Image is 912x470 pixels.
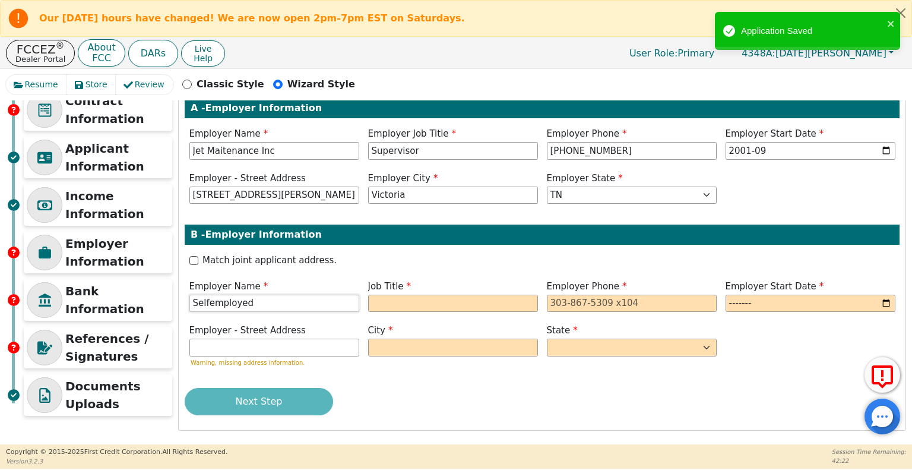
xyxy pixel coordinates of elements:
[287,77,355,92] p: Wizard Style
[890,1,911,25] button: Close alert
[887,17,895,30] button: close
[24,327,172,368] div: References / Signatures
[191,228,894,242] p: B - Employer Information
[66,75,116,94] button: Store
[191,101,894,115] p: A - Employer Information
[6,40,75,67] button: FCCEZ®Dealer Portal
[368,128,457,139] span: Employer Job Title
[78,39,125,67] button: AboutFCC
[726,142,895,160] input: YYYY-MM-DD
[189,128,268,139] span: Employer Name
[832,447,906,456] p: Session Time Remaining:
[6,447,227,458] p: Copyright © 2015- 2025 First Credit Corporation.
[24,137,172,178] div: Applicant Information
[741,24,883,38] div: Application Saved
[65,187,169,223] p: Income Information
[6,457,227,466] p: Version 3.2.3
[85,78,107,91] span: Store
[24,89,172,131] div: Contract Information
[832,456,906,465] p: 42:22
[368,173,438,184] span: Employer City
[189,325,306,336] span: Employer - Street Address
[189,173,306,184] span: Employer - Street Address
[56,40,65,51] sup: ®
[547,142,717,160] input: 303-867-5309 x104
[742,48,886,59] span: [DATE][PERSON_NAME]
[202,254,337,267] label: Match joint applicant address.
[25,78,58,91] span: Resume
[726,128,824,139] span: Employer Start Date
[617,42,726,65] a: User Role:Primary
[65,330,169,365] p: References / Signatures
[617,42,726,65] p: Primary
[547,128,627,139] span: Employer Phone
[194,53,213,63] span: Help
[65,140,169,175] p: Applicant Information
[65,92,169,128] p: Contract Information
[24,232,172,273] div: Employer Information
[128,40,178,67] button: DARs
[368,281,411,292] span: Job Title
[181,40,225,67] button: LiveHelp
[547,281,627,292] span: Employer Phone
[24,374,172,416] div: Documents Uploads
[726,295,895,313] input: YYYY-MM-DD
[629,48,677,59] span: User Role :
[87,53,115,63] p: FCC
[547,295,717,313] input: 303-867-5309 x104
[39,12,465,24] b: Our [DATE] hours have changed! We are now open 2pm-7pm EST on Saturdays.
[65,377,169,413] p: Documents Uploads
[24,279,172,321] div: Bank Information
[6,75,67,94] button: Resume
[24,184,172,226] div: Income Information
[197,77,264,92] p: Classic Style
[162,448,227,456] span: All Rights Reserved.
[191,359,357,366] p: Warning, missing address information.
[189,281,268,292] span: Employer Name
[864,357,900,393] button: Report Error to FCC
[65,282,169,318] p: Bank Information
[726,281,824,292] span: Employer Start Date
[742,48,775,59] span: 4348A:
[15,55,65,63] p: Dealer Portal
[547,325,578,336] span: State
[15,43,65,55] p: FCCEZ
[368,325,393,336] span: City
[116,75,173,94] button: Review
[194,44,213,53] span: Live
[135,78,164,91] span: Review
[65,235,169,270] p: Employer Information
[547,173,623,184] span: Employer State
[87,43,115,52] p: About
